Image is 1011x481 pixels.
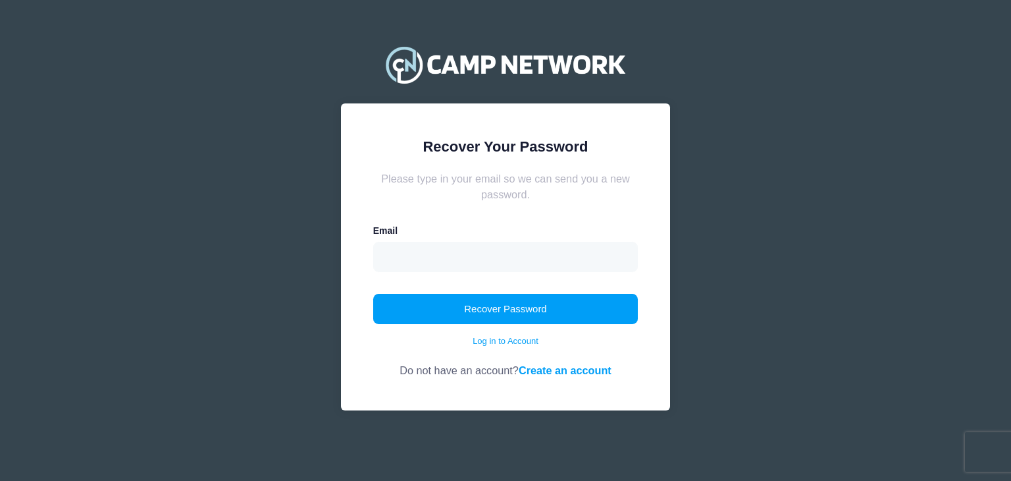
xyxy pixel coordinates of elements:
button: Recover Password [373,294,638,324]
div: Recover Your Password [373,136,638,157]
div: Do not have an account? [373,347,638,378]
label: Email [373,224,398,238]
div: Please type in your email so we can send you a new password. [373,171,638,203]
img: Camp Network [380,38,631,91]
a: Log in to Account [473,335,538,348]
a: Create an account [519,364,611,376]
